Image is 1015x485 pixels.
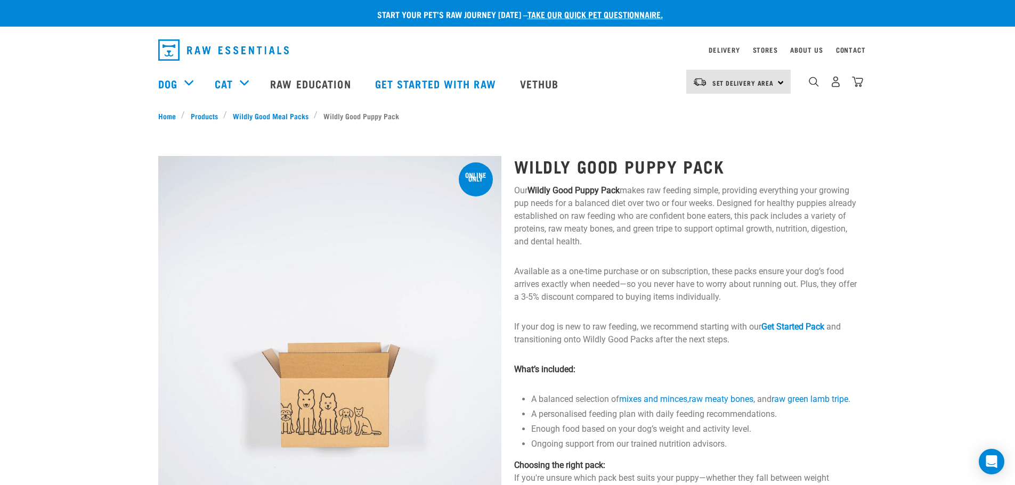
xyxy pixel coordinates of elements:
a: Get started with Raw [364,62,509,105]
a: mixes and minces [619,394,687,404]
a: Home [158,110,182,121]
a: Get Started Pack [761,322,824,332]
img: home-icon-1@2x.png [809,77,819,87]
a: Wildly Good Meal Packs [227,110,314,121]
div: Open Intercom Messenger [979,449,1004,474]
li: Ongoing support from our trained nutrition advisors. [531,438,857,450]
a: Dog [158,76,177,92]
nav: breadcrumbs [158,110,857,121]
a: Contact [836,48,866,52]
a: Cat [215,76,233,92]
p: If your dog is new to raw feeding, we recommend starting with our and transitioning onto Wildly G... [514,320,857,346]
img: van-moving.png [693,77,707,87]
strong: Wildly Good Puppy Pack [527,185,620,195]
a: About Us [790,48,823,52]
li: Enough food based on your dog’s weight and activity level. [531,423,857,435]
img: user.png [830,76,841,87]
p: Our makes raw feeding simple, providing everything your growing pup needs for a balanced diet ove... [514,184,857,248]
a: Raw Education [259,62,364,105]
a: raw green lamb tripe [772,394,848,404]
h1: Wildly Good Puppy Pack [514,157,857,176]
p: Available as a one-time purchase or on subscription, these packs ensure your dog’s food arrives e... [514,265,857,303]
img: home-icon@2x.png [852,76,863,87]
span: Set Delivery Area [712,81,774,85]
strong: Choosing the right pack: [514,460,605,470]
a: Products [185,110,223,121]
a: take our quick pet questionnaire. [527,12,663,17]
a: raw meaty bones [689,394,753,404]
li: A personalised feeding plan with daily feeding recommendations. [531,408,857,421]
a: Vethub [509,62,572,105]
a: Stores [753,48,778,52]
li: A balanced selection of , , and . [531,393,857,406]
strong: What’s included: [514,364,575,374]
a: Delivery [709,48,740,52]
img: Raw Essentials Logo [158,39,289,61]
nav: dropdown navigation [150,35,866,65]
